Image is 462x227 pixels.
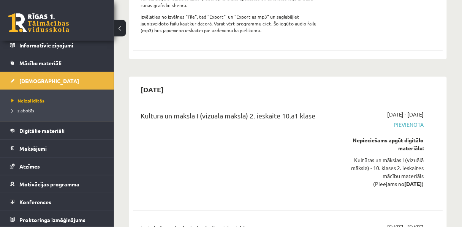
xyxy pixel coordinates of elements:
[19,181,79,188] span: Motivācijas programma
[133,80,171,98] h2: [DATE]
[405,180,422,187] strong: [DATE]
[10,140,104,157] a: Maksājumi
[11,107,34,114] span: Izlabotās
[19,36,104,54] legend: Informatīvie ziņojumi
[11,107,106,114] a: Izlabotās
[19,216,85,223] span: Proktoringa izmēģinājums
[19,199,51,205] span: Konferences
[11,97,106,104] a: Neizpildītās
[10,122,104,139] a: Digitālie materiāli
[337,136,424,152] div: Nepieciešams apgūt digitālo materiālu:
[141,13,326,34] p: Izvēlaties no izvēlnes "File", tad "Export" un "Export as mp3" un saglabājiet jaunizveidoto failu...
[10,193,104,211] a: Konferences
[19,77,79,84] span: [DEMOGRAPHIC_DATA]
[388,110,424,118] span: [DATE] - [DATE]
[10,72,104,90] a: [DEMOGRAPHIC_DATA]
[19,60,62,66] span: Mācību materiāli
[337,121,424,129] span: Pievienota
[10,158,104,175] a: Atzīmes
[19,140,104,157] legend: Maksājumi
[19,127,65,134] span: Digitālie materiāli
[337,156,424,188] div: Kultūras un mākslas I (vizuālā māksla) - 10. klases 2. ieskaites mācību materiāls (Pieejams no )
[19,163,40,170] span: Atzīmes
[141,110,326,125] div: Kultūra un māksla I (vizuālā māksla) 2. ieskaite 10.a1 klase
[8,13,69,32] a: Rīgas 1. Tālmācības vidusskola
[10,36,104,54] a: Informatīvie ziņojumi
[10,175,104,193] a: Motivācijas programma
[11,98,44,104] span: Neizpildītās
[10,54,104,72] a: Mācību materiāli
